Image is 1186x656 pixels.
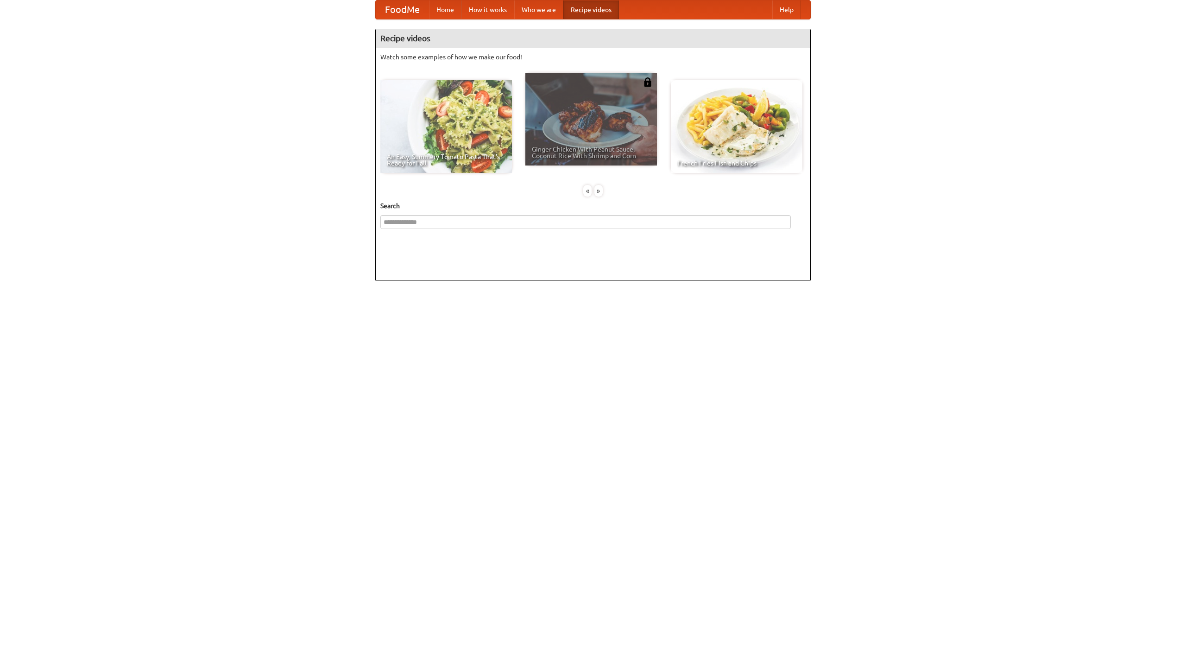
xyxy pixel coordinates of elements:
[594,185,603,197] div: »
[671,80,802,173] a: French Fries Fish and Chips
[461,0,514,19] a: How it works
[380,80,512,173] a: An Easy, Summery Tomato Pasta That's Ready for Fall
[514,0,563,19] a: Who we are
[643,77,652,87] img: 483408.png
[563,0,619,19] a: Recipe videos
[387,153,505,166] span: An Easy, Summery Tomato Pasta That's Ready for Fall
[677,160,796,166] span: French Fries Fish and Chips
[583,185,592,197] div: «
[376,29,810,48] h4: Recipe videos
[380,52,806,62] p: Watch some examples of how we make our food!
[429,0,461,19] a: Home
[772,0,801,19] a: Help
[376,0,429,19] a: FoodMe
[380,201,806,210] h5: Search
